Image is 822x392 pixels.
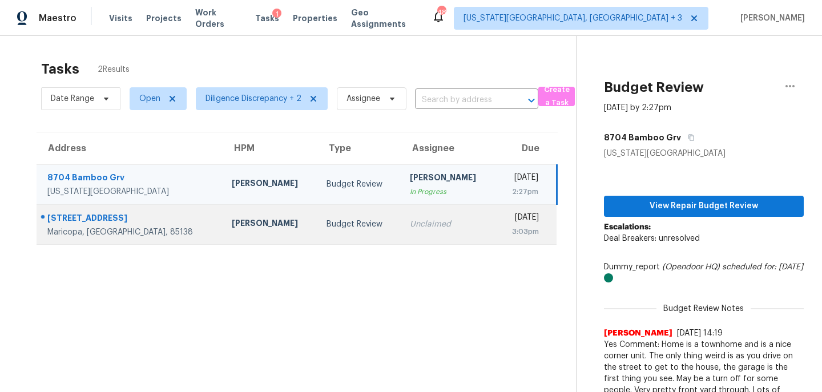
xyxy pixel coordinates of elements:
[505,172,538,186] div: [DATE]
[604,235,700,243] span: Deal Breakers: unresolved
[401,132,495,164] th: Assignee
[604,82,704,93] h2: Budget Review
[47,172,213,186] div: 8704 Bamboo Grv
[205,93,301,104] span: Diligence Discrepancy + 2
[410,219,486,230] div: Unclaimed
[410,186,486,197] div: In Progress
[722,263,803,271] i: scheduled for: [DATE]
[146,13,182,24] span: Projects
[604,132,681,143] h5: 8704 Bamboo Grv
[496,132,557,164] th: Due
[538,87,575,106] button: Create a Task
[51,93,94,104] span: Date Range
[604,102,671,114] div: [DATE] by 2:27pm
[327,179,392,190] div: Budget Review
[736,13,805,24] span: [PERSON_NAME]
[523,92,539,108] button: Open
[232,217,308,232] div: [PERSON_NAME]
[604,328,672,339] span: [PERSON_NAME]
[47,227,213,238] div: Maricopa, [GEOGRAPHIC_DATA], 85138
[327,219,392,230] div: Budget Review
[437,7,445,18] div: 48
[37,132,223,164] th: Address
[656,303,751,314] span: Budget Review Notes
[41,63,79,75] h2: Tasks
[505,212,539,226] div: [DATE]
[317,132,401,164] th: Type
[415,91,506,109] input: Search by address
[604,196,804,217] button: View Repair Budget Review
[410,172,486,186] div: [PERSON_NAME]
[98,64,130,75] span: 2 Results
[232,177,308,192] div: [PERSON_NAME]
[464,13,682,24] span: [US_STATE][GEOGRAPHIC_DATA], [GEOGRAPHIC_DATA] + 3
[195,7,242,30] span: Work Orders
[47,212,213,227] div: [STREET_ADDRESS]
[351,7,418,30] span: Geo Assignments
[109,13,132,24] span: Visits
[272,9,281,20] div: 1
[293,13,337,24] span: Properties
[47,186,213,197] div: [US_STATE][GEOGRAPHIC_DATA]
[662,263,720,271] i: (Opendoor HQ)
[505,226,539,237] div: 3:03pm
[255,14,279,22] span: Tasks
[677,329,723,337] span: [DATE] 14:19
[604,223,651,231] b: Escalations:
[604,148,804,159] div: [US_STATE][GEOGRAPHIC_DATA]
[505,186,538,197] div: 2:27pm
[604,261,804,284] div: Dummy_report
[613,199,795,213] span: View Repair Budget Review
[39,13,76,24] span: Maestro
[544,83,569,110] span: Create a Task
[223,132,317,164] th: HPM
[139,93,160,104] span: Open
[681,127,696,148] button: Copy Address
[346,93,380,104] span: Assignee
